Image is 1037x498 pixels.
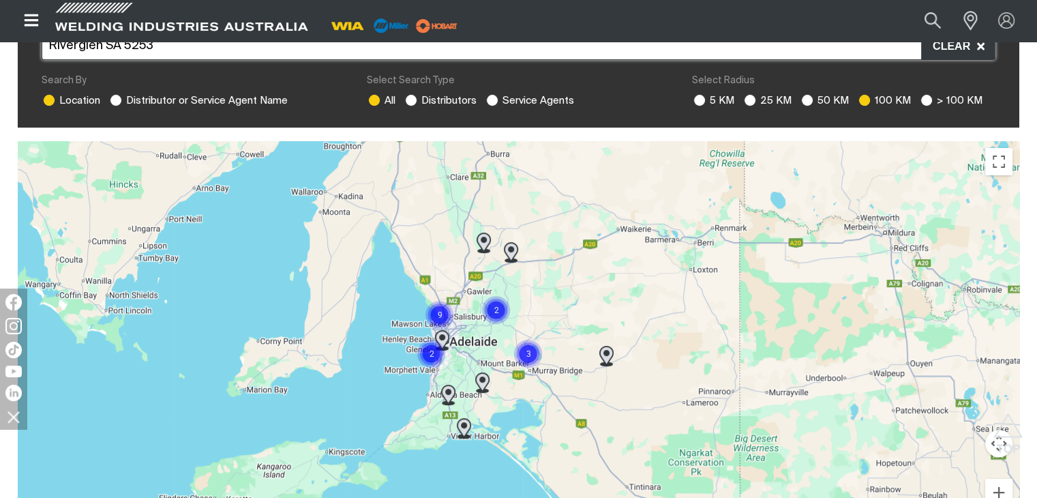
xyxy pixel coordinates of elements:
[367,96,395,106] label: All
[919,96,982,106] label: > 100 KM
[2,405,25,428] img: hide socials
[5,294,22,310] img: Facebook
[5,318,22,334] img: Instagram
[857,96,911,106] label: 100 KM
[481,295,511,325] div: Cluster of 2 markers
[108,96,288,106] label: Distributor or Service Agent Name
[910,5,956,36] button: Search products
[800,96,849,106] label: 50 KM
[412,16,462,36] img: miller
[993,413,1023,443] button: Scroll to top
[404,96,477,106] label: Distributors
[424,299,455,330] div: Cluster of 9 markers
[367,74,670,88] div: Select Search Type
[485,96,574,106] label: Service Agents
[985,430,1012,457] button: Map camera controls
[985,148,1012,175] button: Toggle fullscreen view
[42,74,345,88] div: Search By
[416,338,447,369] div: Cluster of 2 markers
[892,5,956,36] input: Product name or item number...
[5,342,22,358] img: TikTok
[933,38,977,55] span: Clear
[412,20,462,31] a: miller
[692,74,995,88] div: Select Radius
[742,96,792,106] label: 25 KM
[513,338,543,369] div: Cluster of 3 markers
[42,33,995,60] input: Search location
[5,385,22,401] img: LinkedIn
[42,96,100,106] label: Location
[921,33,995,59] button: Clear
[692,96,734,106] label: 5 KM
[5,366,22,377] img: YouTube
